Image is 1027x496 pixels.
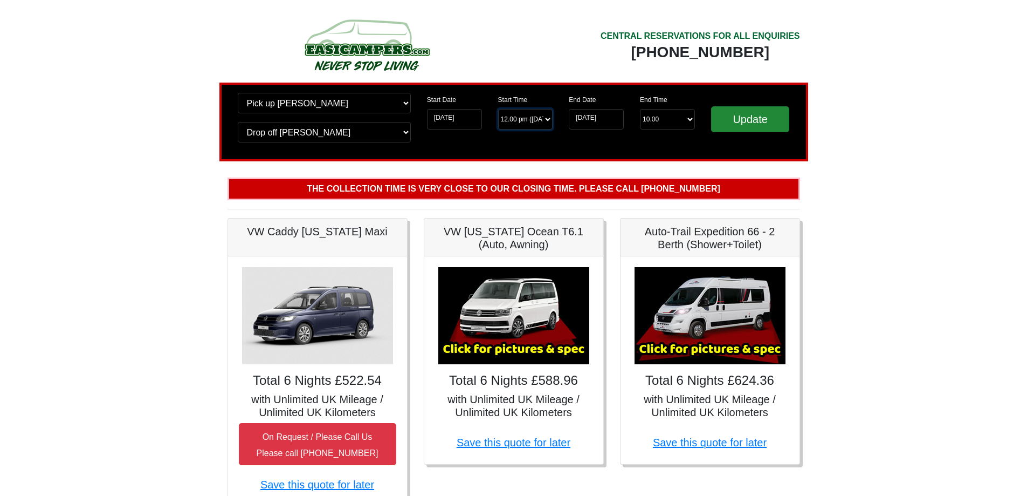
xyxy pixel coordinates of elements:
[239,393,396,419] h5: with Unlimited UK Mileage / Unlimited UK Kilometers
[260,479,374,491] a: Save this quote for later
[569,95,596,105] label: End Date
[631,373,789,389] h4: Total 6 Nights £624.36
[264,15,469,74] img: campers-checkout-logo.png
[239,225,396,238] h5: VW Caddy [US_STATE] Maxi
[239,423,396,465] button: On Request / Please Call UsPlease call [PHONE_NUMBER]
[631,225,789,251] h5: Auto-Trail Expedition 66 - 2 Berth (Shower+Toilet)
[631,393,789,419] h5: with Unlimited UK Mileage / Unlimited UK Kilometers
[569,109,624,130] input: Return Date
[435,373,592,389] h4: Total 6 Nights £588.96
[601,30,800,43] div: CENTRAL RESERVATIONS FOR ALL ENQUIRIES
[435,393,592,419] h5: with Unlimited UK Mileage / Unlimited UK Kilometers
[457,437,570,449] a: Save this quote for later
[711,106,790,132] input: Update
[427,95,456,105] label: Start Date
[498,95,528,105] label: Start Time
[435,225,592,251] h5: VW [US_STATE] Ocean T6.1 (Auto, Awning)
[239,373,396,389] h4: Total 6 Nights £522.54
[307,184,720,193] b: The collection time is very close to our closing time. Please call [PHONE_NUMBER]
[257,432,378,458] small: On Request / Please Call Us Please call [PHONE_NUMBER]
[438,267,589,364] img: VW California Ocean T6.1 (Auto, Awning)
[640,95,667,105] label: End Time
[427,109,482,130] input: Start Date
[601,43,800,62] div: [PHONE_NUMBER]
[242,267,393,364] img: VW Caddy California Maxi
[635,267,785,364] img: Auto-Trail Expedition 66 - 2 Berth (Shower+Toilet)
[653,437,767,449] a: Save this quote for later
